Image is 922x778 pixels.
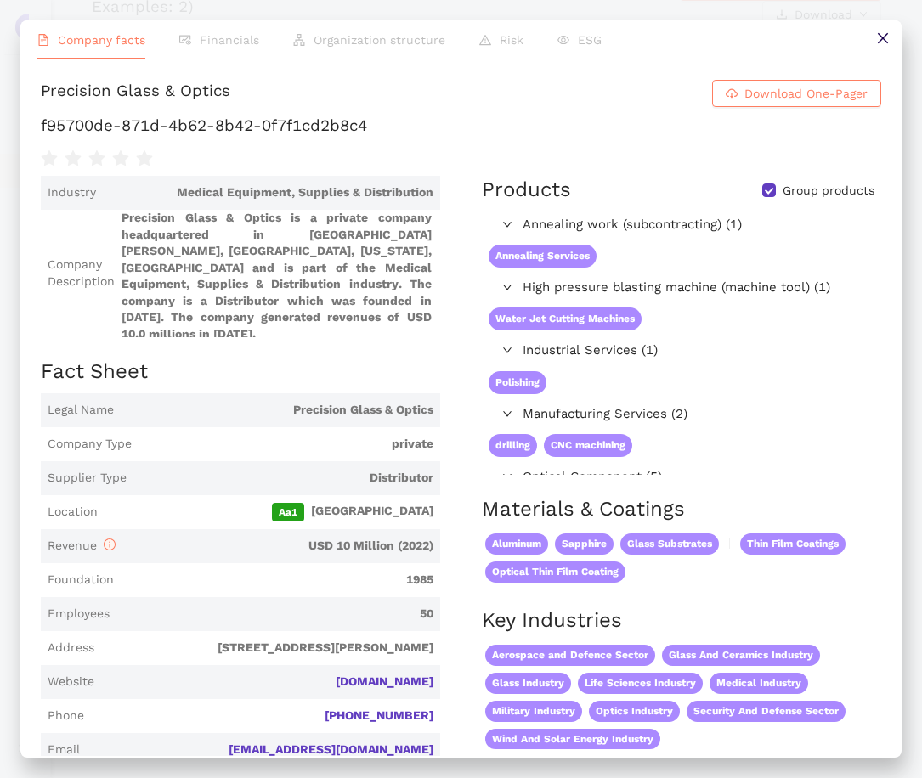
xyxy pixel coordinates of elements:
[41,358,440,386] h2: Fact Sheet
[482,464,880,491] div: Optical Component (5)
[485,673,571,694] span: Glass Industry
[485,561,625,583] span: Optical Thin Film Coating
[485,729,660,750] span: Wind And Solar Energy Industry
[863,20,902,59] button: close
[662,645,820,666] span: Glass And Ceramics Industry
[112,150,129,167] span: star
[479,34,491,46] span: warning
[48,504,98,521] span: Location
[122,538,433,555] span: USD 10 Million (2022)
[104,538,116,550] span: info-circle
[489,307,642,330] span: Water Jet Cutting Machines
[136,150,153,167] span: star
[65,150,82,167] span: star
[740,533,846,555] span: Thin Film Coatings
[502,282,512,292] span: right
[48,402,114,419] span: Legal Name
[88,150,105,167] span: star
[502,219,512,229] span: right
[482,274,880,302] div: High pressure blasting machine (machine tool) (1)
[482,337,880,364] div: Industrial Services (1)
[620,533,719,555] span: Glass Substrates
[48,572,114,589] span: Foundation
[502,471,512,482] span: right
[41,115,881,137] h1: f95700de-871d-4b62-8b42-0f7f1cd2b8c4
[589,701,680,722] span: Optics Industry
[48,606,110,623] span: Employees
[489,371,546,394] span: Polishing
[179,34,191,46] span: fund-view
[48,470,127,487] span: Supplier Type
[485,701,582,722] span: Military Industry
[58,33,145,47] span: Company facts
[485,645,655,666] span: Aerospace and Defence Sector
[523,404,873,425] span: Manufacturing Services (2)
[200,33,259,47] span: Financials
[876,31,890,45] span: close
[48,538,116,552] span: Revenue
[578,673,703,694] span: Life Sciences Industry
[523,215,873,235] span: Annealing work (subcontracting) (1)
[272,503,304,521] span: Aa1
[116,606,433,623] span: 50
[485,533,548,555] span: Aluminum
[103,184,433,201] span: Medical Equipment, Supplies & Distribution
[133,470,433,487] span: Distributor
[712,80,881,107] button: cloud-downloadDownload One-Pager
[48,708,84,724] span: Phone
[41,80,230,107] div: Precision Glass & Optics
[48,184,96,201] span: Industry
[105,503,433,521] span: [GEOGRAPHIC_DATA]
[121,402,433,419] span: Precision Glass & Optics
[523,467,873,488] span: Optical Component (5)
[744,84,868,103] span: Download One-Pager
[726,87,738,101] span: cloud-download
[293,34,305,46] span: apartment
[482,606,881,635] h2: Key Industries
[489,434,537,457] span: drilling
[710,673,808,694] span: Medical Industry
[776,183,881,200] span: Group products
[502,345,512,355] span: right
[482,495,881,524] h2: Materials & Coatings
[41,150,58,167] span: star
[557,34,569,46] span: eye
[122,210,433,337] span: Precision Glass & Optics is a private company headquartered in [GEOGRAPHIC_DATA][PERSON_NAME], [G...
[482,401,880,428] div: Manufacturing Services (2)
[314,33,445,47] span: Organization structure
[523,278,873,298] span: High pressure blasting machine (machine tool) (1)
[555,533,614,555] span: Sapphire
[544,434,632,457] span: CNC machining
[48,741,80,758] span: Email
[101,640,433,657] span: [STREET_ADDRESS][PERSON_NAME]
[489,245,597,268] span: Annealing Services
[48,436,132,453] span: Company Type
[523,341,873,361] span: Industrial Services (1)
[48,640,94,657] span: Address
[578,33,602,47] span: ESG
[121,572,433,589] span: 1985
[48,257,115,290] span: Company Description
[500,33,523,47] span: Risk
[687,701,846,722] span: Security And Defense Sector
[482,211,880,239] div: Annealing work (subcontracting) (1)
[139,436,433,453] span: private
[48,674,94,691] span: Website
[482,176,571,205] div: Products
[502,409,512,419] span: right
